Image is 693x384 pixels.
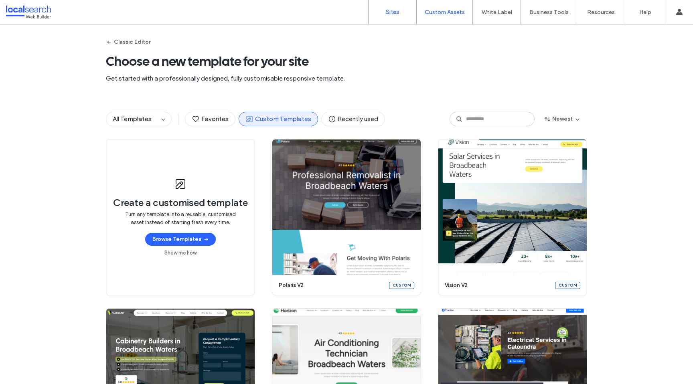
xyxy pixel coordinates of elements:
[164,249,197,257] a: Show me how
[106,53,587,69] span: Choose a new template for your site
[106,36,150,49] button: Classic Editor
[18,6,35,13] span: Help
[192,115,229,123] span: Favorites
[587,9,615,16] label: Resources
[482,9,512,16] label: White Label
[106,74,587,83] span: Get started with a professionally designed, fully customisable responsive template.
[321,112,385,126] button: Recently used
[328,115,378,123] span: Recently used
[555,282,580,289] div: Custom
[145,233,216,246] button: Browse Templates
[538,113,587,125] button: Newest
[386,8,399,16] label: Sites
[389,282,414,289] div: Custom
[106,112,158,126] button: All Templates
[279,281,384,289] span: polaris v2
[425,9,465,16] label: Custom Assets
[113,197,248,209] span: Create a customised template
[113,115,152,123] span: All Templates
[529,9,569,16] label: Business Tools
[239,112,318,126] button: Custom Templates
[185,112,235,126] button: Favorites
[122,210,239,226] span: Turn any template into a reusable, customised asset instead of starting fresh every time.
[245,115,311,123] span: Custom Templates
[639,9,651,16] label: Help
[445,281,550,289] span: vision v2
